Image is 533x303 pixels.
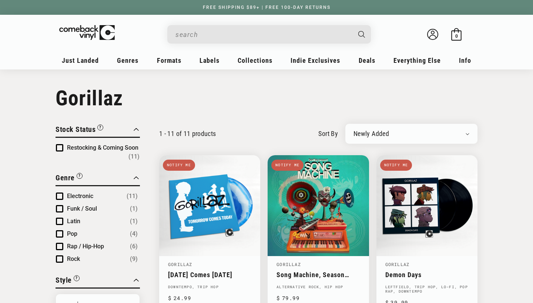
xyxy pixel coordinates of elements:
span: Pop [67,230,77,237]
span: Rock [67,255,80,262]
span: Number of products: (11) [128,152,140,161]
span: Style [56,276,72,285]
span: Stock Status [56,125,95,134]
a: Gorillaz [385,261,410,267]
span: Rap / Hip-Hop [67,243,104,250]
div: Search [167,25,371,44]
span: Number of products: (1) [130,204,138,213]
span: Collections [238,57,272,64]
a: Gorillaz [168,261,192,267]
button: Filter by Style [56,275,80,287]
span: Info [459,57,471,64]
span: Formats [157,57,181,64]
span: Number of products: (1) [130,217,138,226]
span: Number of products: (6) [130,242,138,251]
input: search [175,27,351,42]
span: Number of products: (11) [127,192,138,201]
span: Indie Exclusives [291,57,340,64]
span: Deals [359,57,375,64]
button: Filter by Stock Status [56,124,103,137]
span: Restocking & Coming Soon [67,144,138,151]
a: FREE SHIPPING $89+ | FREE 100-DAY RETURNS [195,5,338,10]
span: Genres [117,57,138,64]
span: Number of products: (9) [130,255,138,263]
span: Funk / Soul [67,205,97,212]
span: 0 [455,33,458,39]
span: Electronic [67,193,93,200]
span: Just Landed [62,57,99,64]
span: Latin [67,218,80,225]
button: Search [352,25,372,44]
h1: Gorillaz [56,86,477,110]
button: Filter by Genre [56,172,83,185]
span: Genre [56,173,75,182]
span: Labels [200,57,219,64]
span: Everything Else [393,57,441,64]
a: [DATE] Comes [DATE] [168,271,251,279]
p: 1 - 11 of 11 products [159,130,216,137]
label: sort by [318,129,338,139]
a: Demon Days [385,271,469,279]
a: Song Machine, Season One: Strange Timez Super Deluxe Boxset [276,271,360,279]
span: Number of products: (4) [130,229,138,238]
a: Gorillaz [276,261,301,267]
